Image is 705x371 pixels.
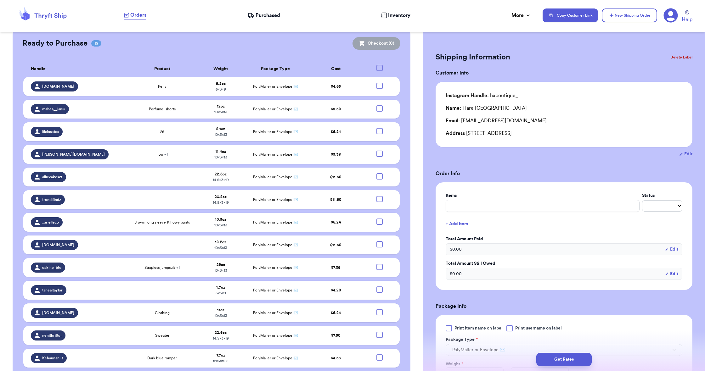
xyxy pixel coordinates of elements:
[157,152,168,157] span: Top
[446,104,527,112] div: Tiare [GEOGRAPHIC_DATA]
[42,84,74,89] span: [DOMAIN_NAME]
[543,8,598,22] button: Copy Customer Link
[42,356,63,361] span: Kehaunani.t
[331,152,341,156] span: $ 5.38
[215,240,226,244] strong: 18.2 oz
[215,172,227,176] strong: 22.6 oz
[144,265,180,270] span: Strapless jumpsuit
[215,218,226,221] strong: 10.5 oz
[42,265,61,270] span: dakine_btq
[217,104,225,108] strong: 12 oz
[446,130,682,137] div: [STREET_ADDRESS]
[446,192,640,199] label: Items
[450,271,462,277] span: $ 0.00
[308,61,363,77] th: Cost
[216,291,226,295] span: 6 x 3 x 9
[213,201,229,204] span: 14.5 x 3 x 19
[665,246,678,252] button: Edit
[214,133,227,136] span: 10 x 3 x 13
[31,66,46,72] span: Handle
[213,359,228,363] span: 12 x 3 x 15.5
[682,10,692,23] a: Help
[124,11,146,19] a: Orders
[149,107,176,112] span: Perfume, shorts
[91,40,101,47] span: 15
[253,334,298,337] span: PolyMailer or Envelope ✉️
[253,175,298,179] span: PolyMailer or Envelope ✉️
[217,353,225,357] strong: 7.7 oz
[446,93,489,98] span: Instagram Handle:
[446,118,460,123] span: Email:
[682,16,692,23] span: Help
[216,87,226,91] span: 6 x 3 x 9
[248,12,280,19] a: Purchased
[215,331,227,335] strong: 22.6 oz
[42,220,59,225] span: _arielleco
[331,130,341,134] span: $ 6.24
[446,260,682,267] label: Total Amount Still Owed
[130,11,146,19] span: Orders
[42,197,61,202] span: trendifindz
[331,107,341,111] span: $ 5.38
[253,311,298,315] span: PolyMailer or Envelope ✉️
[253,152,298,156] span: PolyMailer or Envelope ✉️
[42,333,62,338] span: nenithrifts_
[216,285,225,289] strong: 1.7 oz
[216,82,226,86] strong: 5.2 oz
[446,236,682,242] label: Total Amount Paid
[214,155,227,159] span: 10 x 3 x 13
[679,151,692,157] button: Edit
[155,333,169,338] span: Sweater
[331,288,341,292] span: $ 4.20
[331,220,341,224] span: $ 6.24
[176,266,180,269] span: + 1
[331,266,340,269] span: $ 7.06
[253,107,298,111] span: PolyMailer or Envelope ✉️
[446,131,465,136] span: Address
[158,84,166,89] span: Pens
[253,198,298,202] span: PolyMailer or Envelope ✉️
[511,12,531,19] div: More
[214,223,227,227] span: 10 x 3 x 13
[446,106,461,111] span: Name:
[215,195,227,199] strong: 23.2 oz
[126,61,199,77] th: Product
[436,52,510,62] h2: Shipping Information
[214,314,227,318] span: 10 x 3 x 13
[443,217,685,231] button: + Add Item
[331,85,341,88] span: $ 4.65
[213,178,229,182] span: 14.5 x 3 x 19
[215,150,226,153] strong: 11.4 oz
[536,353,592,366] button: Get Rates
[214,110,227,114] span: 10 x 3 x 13
[256,12,280,19] span: Purchased
[217,308,224,312] strong: 11 oz
[214,269,227,272] span: 10 x 3 x 13
[515,325,562,331] span: Print username on label
[330,198,341,202] span: $ 11.50
[42,107,65,112] span: mahea__laniii
[42,152,105,157] span: [PERSON_NAME][DOMAIN_NAME]
[42,310,74,315] span: [DOMAIN_NAME]
[253,266,298,269] span: PolyMailer or Envelope ✉️
[253,288,298,292] span: PolyMailer or Envelope ✉️
[446,92,518,99] div: hxboutique_
[381,12,410,19] a: Inventory
[42,174,62,180] span: alliecakes21
[42,129,59,134] span: lilclosetes
[642,192,682,199] label: Status
[446,344,682,356] button: PolyMailer or Envelope ✉️
[243,61,308,77] th: Package Type
[388,12,410,19] span: Inventory
[164,152,168,156] span: + 1
[436,302,692,310] h3: Package Info
[330,243,341,247] span: $ 11.50
[668,50,695,64] button: Delete Label
[214,246,227,250] span: 10 x 3 x 13
[665,271,678,277] button: Edit
[42,242,74,247] span: [DOMAIN_NAME]
[42,288,63,293] span: tanealtaylor
[160,129,164,134] span: 28
[155,310,170,315] span: Clothing
[213,336,229,340] span: 14.5 x 3 x 19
